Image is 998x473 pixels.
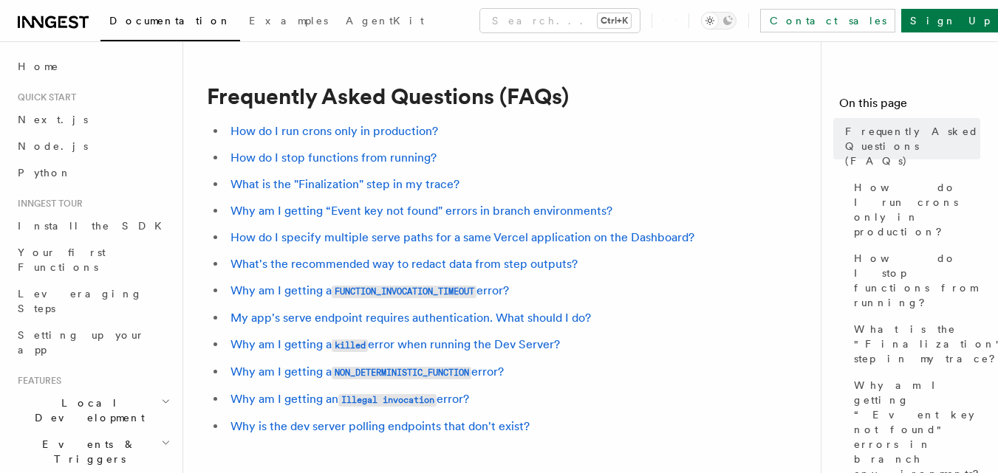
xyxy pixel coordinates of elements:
[230,230,694,244] a: How do I specify multiple serve paths for a same Vercel application on the Dashboard?
[12,322,174,363] a: Setting up your app
[230,365,504,379] a: Why am I getting aNON_DETERMINISTIC_FUNCTIONerror?
[18,288,143,314] span: Leveraging Steps
[249,15,328,27] span: Examples
[109,15,231,27] span: Documentation
[854,251,980,310] span: How do I stop functions from running?
[230,311,591,325] a: My app's serve endpoint requires authentication. What should I do?
[12,106,174,133] a: Next.js
[701,12,736,30] button: Toggle dark mode
[346,15,424,27] span: AgentKit
[230,204,612,218] a: Why am I getting “Event key not found" errors in branch environments?
[230,392,469,406] a: Why am I getting anIllegal invocationerror?
[845,124,980,168] span: Frequently Asked Questions (FAQs)
[12,280,174,322] a: Leveraging Steps
[332,286,476,298] code: FUNCTION_INVOCATION_TIMEOUT
[18,114,88,125] span: Next.js
[12,213,174,239] a: Install the SDK
[18,140,88,152] span: Node.js
[18,220,171,232] span: Install the SDK
[230,151,437,165] a: How do I stop functions from running?
[12,239,174,280] a: Your first Functions
[839,94,980,118] h4: On this page
[100,4,240,41] a: Documentation
[337,4,433,40] a: AgentKit
[230,124,438,138] a: How do I run crons only in production?
[12,133,174,159] a: Node.js
[12,375,61,387] span: Features
[18,59,59,74] span: Home
[18,246,106,273] span: Your first Functions
[338,394,437,407] code: Illegal invocation
[207,83,798,109] h1: Frequently Asked Questions (FAQs)
[12,390,174,431] button: Local Development
[18,329,145,356] span: Setting up your app
[480,9,640,32] button: Search...Ctrl+K
[230,419,530,433] a: Why is the dev server polling endpoints that don't exist?
[848,174,980,245] a: How do I run crons only in production?
[230,337,560,351] a: Why am I getting akillederror when running the Dev Server?
[12,396,161,425] span: Local Development
[854,180,980,239] span: How do I run crons only in production?
[598,13,631,28] kbd: Ctrl+K
[230,177,459,191] a: What is the "Finalization" step in my trace?
[240,4,337,40] a: Examples
[12,437,161,466] span: Events & Triggers
[332,339,368,352] code: killed
[12,198,83,210] span: Inngest tour
[839,118,980,174] a: Frequently Asked Questions (FAQs)
[18,167,72,179] span: Python
[760,9,895,32] a: Contact sales
[12,159,174,186] a: Python
[12,53,174,80] a: Home
[230,257,578,271] a: What's the recommended way to redact data from step outputs?
[332,367,471,379] code: NON_DETERMINISTIC_FUNCTION
[12,92,76,103] span: Quick start
[848,245,980,316] a: How do I stop functions from running?
[12,431,174,472] button: Events & Triggers
[848,316,980,372] a: What is the "Finalization" step in my trace?
[230,283,509,297] a: Why am I getting aFUNCTION_INVOCATION_TIMEOUTerror?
